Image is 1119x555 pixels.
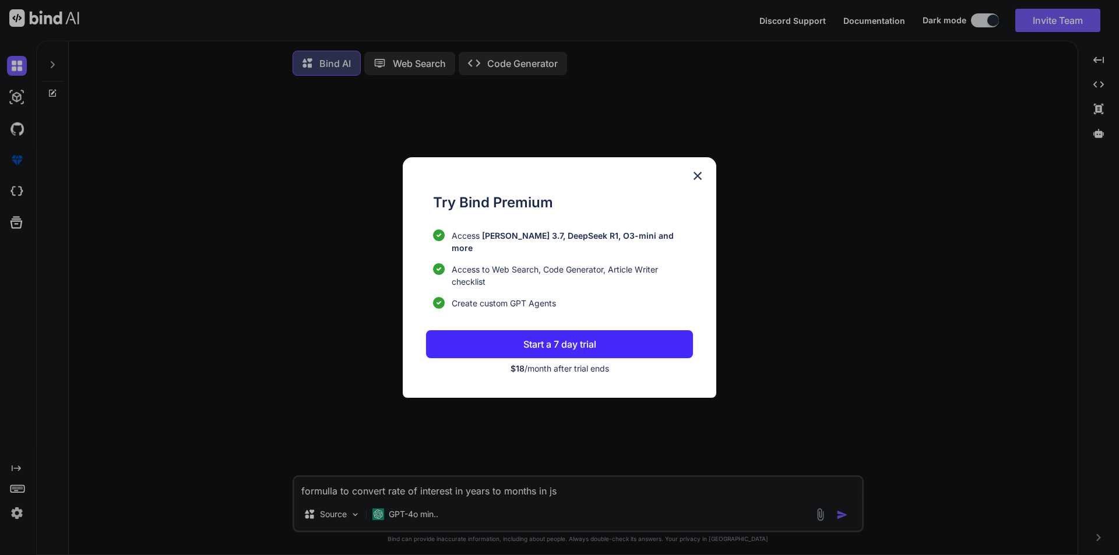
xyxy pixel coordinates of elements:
span: [PERSON_NAME] 3.7, DeepSeek R1, O3-mini and more [452,231,674,253]
button: Start a 7 day trial [426,330,693,358]
img: checklist [433,229,445,241]
span: $18 [511,363,525,373]
img: close [691,169,705,183]
img: checklist [433,297,445,309]
img: checklist [433,263,445,275]
p: Access [452,229,693,254]
span: Create custom GPT Agents [452,297,556,309]
span: Access to Web Search, Code Generator, Article Writer checklist [452,263,693,288]
p: Start a 7 day trial [523,337,596,351]
span: /month after trial ends [511,363,609,373]
h1: Try Bind Premium [433,192,693,213]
